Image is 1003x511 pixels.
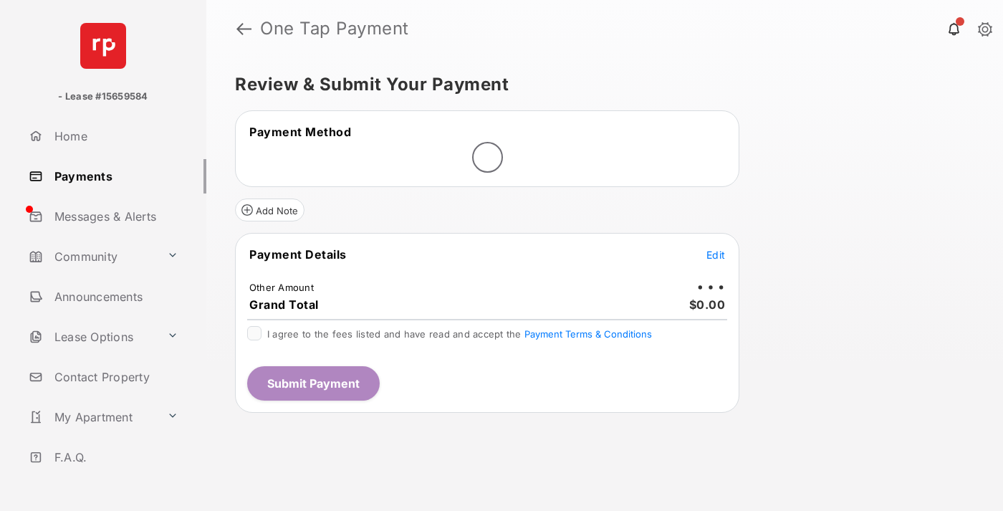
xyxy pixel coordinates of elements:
button: Add Note [235,199,304,221]
img: svg+xml;base64,PHN2ZyB4bWxucz0iaHR0cDovL3d3dy53My5vcmcvMjAwMC9zdmciIHdpZHRoPSI2NCIgaGVpZ2h0PSI2NC... [80,23,126,69]
strong: One Tap Payment [260,20,409,37]
button: I agree to the fees listed and have read and accept the [524,328,652,340]
button: Edit [706,247,725,262]
p: - Lease #15659584 [58,90,148,104]
a: Announcements [23,280,206,314]
a: Community [23,239,161,274]
span: Grand Total [249,297,319,312]
button: Submit Payment [247,366,380,401]
a: Home [23,119,206,153]
a: Payments [23,159,206,194]
span: $0.00 [689,297,726,312]
a: F.A.Q. [23,440,206,474]
a: My Apartment [23,400,161,434]
span: Payment Details [249,247,347,262]
td: Other Amount [249,281,315,294]
span: Payment Method [249,125,351,139]
a: Contact Property [23,360,206,394]
span: Edit [706,249,725,261]
a: Lease Options [23,320,161,354]
a: Messages & Alerts [23,199,206,234]
span: I agree to the fees listed and have read and accept the [267,328,652,340]
h5: Review & Submit Your Payment [235,76,963,93]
